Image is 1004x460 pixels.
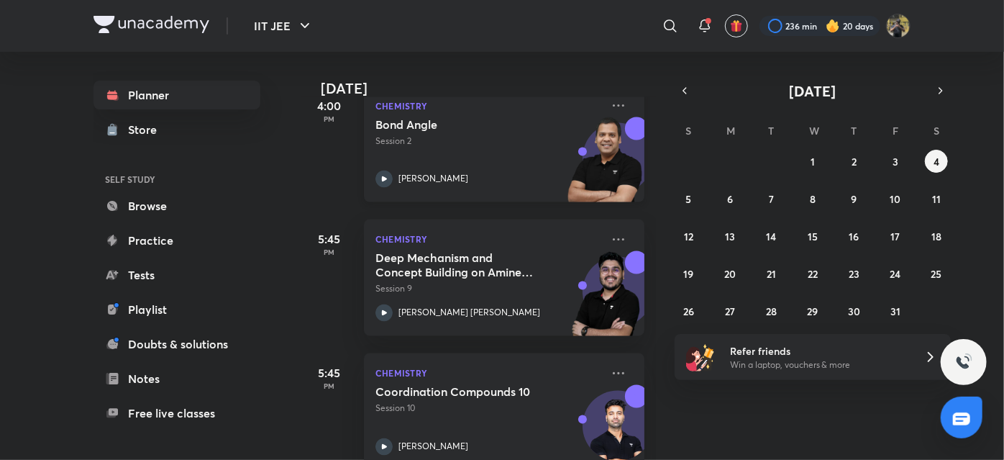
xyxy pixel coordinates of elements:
button: October 22, 2025 [801,262,824,285]
button: [DATE] [695,81,931,101]
a: Free live classes [93,399,260,428]
button: October 5, 2025 [677,187,700,210]
p: Session 2 [375,135,601,148]
a: Store [93,115,260,144]
abbr: October 20, 2025 [724,267,736,281]
a: Playlist [93,295,260,324]
abbr: October 31, 2025 [890,305,900,318]
abbr: Monday [726,124,735,137]
span: [DATE] [790,81,836,101]
a: Tests [93,261,260,289]
a: Practice [93,226,260,255]
button: October 31, 2025 [884,299,907,323]
button: IIT JEE [245,12,322,40]
img: KRISH JINDAL [886,14,911,38]
abbr: October 27, 2025 [725,305,735,318]
p: PM [301,114,358,123]
button: October 12, 2025 [677,225,700,248]
button: October 29, 2025 [801,299,824,323]
button: October 28, 2025 [760,299,783,323]
abbr: Sunday [686,124,692,137]
abbr: October 3, 2025 [893,155,898,168]
abbr: October 26, 2025 [683,305,694,318]
button: October 2, 2025 [842,150,865,173]
abbr: Saturday [934,124,939,137]
img: referral [686,343,715,371]
abbr: October 14, 2025 [767,230,777,243]
p: Win a laptop, vouchers & more [730,358,907,371]
h6: Refer friends [730,343,907,358]
abbr: October 25, 2025 [931,267,942,281]
button: October 18, 2025 [925,225,948,248]
abbr: October 13, 2025 [725,230,735,243]
abbr: October 4, 2025 [934,155,939,168]
abbr: Friday [893,124,898,137]
h5: Coordination Compounds 10 [375,385,555,400]
abbr: October 10, 2025 [890,192,900,206]
button: October 21, 2025 [760,262,783,285]
h5: Bond Angle [375,117,555,132]
abbr: October 7, 2025 [769,192,774,206]
img: Company Logo [93,16,209,33]
button: October 14, 2025 [760,225,783,248]
abbr: October 18, 2025 [931,230,941,243]
h5: 5:45 [301,231,358,248]
abbr: October 22, 2025 [808,267,818,281]
abbr: October 5, 2025 [686,192,692,206]
button: October 19, 2025 [677,262,700,285]
abbr: October 6, 2025 [727,192,733,206]
a: Planner [93,81,260,109]
h5: 4:00 [301,97,358,114]
p: Chemistry [375,231,601,248]
button: October 8, 2025 [801,187,824,210]
abbr: Wednesday [809,124,819,137]
h4: [DATE] [321,80,659,97]
button: October 25, 2025 [925,262,948,285]
abbr: October 12, 2025 [684,230,693,243]
img: ttu [955,353,972,371]
abbr: October 29, 2025 [807,305,818,318]
abbr: October 17, 2025 [890,230,900,243]
abbr: October 16, 2025 [849,230,859,243]
img: unacademy [565,117,644,217]
a: Notes [93,364,260,393]
button: October 23, 2025 [842,262,865,285]
abbr: Thursday [851,124,857,137]
button: October 11, 2025 [925,187,948,210]
p: [PERSON_NAME] [398,173,468,186]
button: October 3, 2025 [884,150,907,173]
abbr: October 30, 2025 [848,305,860,318]
p: Chemistry [375,97,601,114]
button: October 10, 2025 [884,187,907,210]
div: Store [128,121,165,138]
p: PM [301,248,358,257]
p: Chemistry [375,365,601,382]
button: October 24, 2025 [884,262,907,285]
abbr: October 1, 2025 [811,155,815,168]
img: unacademy [565,251,644,351]
img: streak [826,19,840,33]
button: October 17, 2025 [884,225,907,248]
abbr: October 24, 2025 [890,267,900,281]
abbr: October 8, 2025 [810,192,816,206]
button: October 27, 2025 [718,299,741,323]
abbr: October 21, 2025 [767,267,776,281]
button: October 16, 2025 [842,225,865,248]
h5: 5:45 [301,365,358,382]
p: PM [301,382,358,391]
button: October 9, 2025 [842,187,865,210]
h6: SELF STUDY [93,167,260,191]
abbr: October 11, 2025 [932,192,941,206]
button: October 15, 2025 [801,225,824,248]
a: Company Logo [93,16,209,37]
abbr: October 19, 2025 [684,267,694,281]
button: October 26, 2025 [677,299,700,323]
abbr: October 2, 2025 [852,155,857,168]
button: October 13, 2025 [718,225,741,248]
abbr: Tuesday [769,124,775,137]
button: October 7, 2025 [760,187,783,210]
img: avatar [730,19,743,32]
abbr: October 15, 2025 [808,230,818,243]
p: Session 9 [375,283,601,296]
button: October 6, 2025 [718,187,741,210]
